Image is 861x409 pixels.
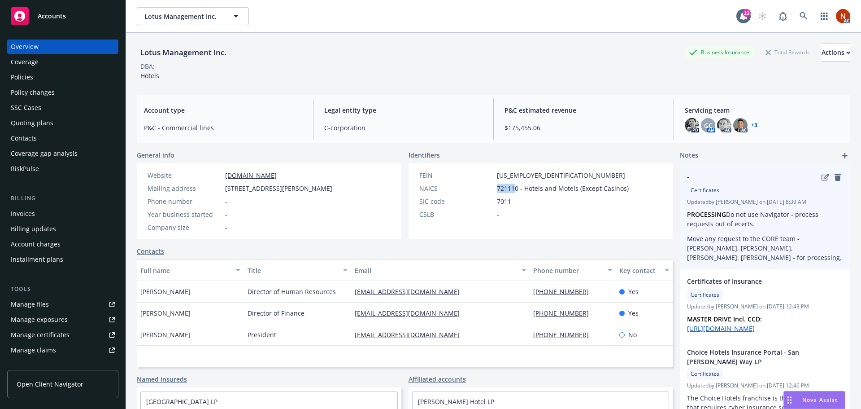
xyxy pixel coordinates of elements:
[11,162,39,176] div: RiskPulse
[533,330,596,339] a: [PHONE_NUMBER]
[144,123,302,132] span: P&C - Commercial lines
[7,101,118,115] a: SSC Cases
[137,47,230,58] div: Lotus Management Inc.
[774,7,792,25] a: Report a Bug
[140,308,191,318] span: [PERSON_NAME]
[248,287,336,296] span: Director of Human Resources
[7,252,118,267] a: Installment plans
[691,186,719,194] span: Certificates
[687,347,820,366] span: Choice Hotels Insurance Portal - San [PERSON_NAME] Way LP
[616,259,673,281] button: Key contact
[38,13,66,20] span: Accounts
[7,222,118,236] a: Billing updates
[137,150,174,160] span: General info
[148,184,222,193] div: Mailing address
[687,315,762,323] strong: MASTER DRIVE Incl. CCD:
[418,397,494,406] a: [PERSON_NAME] Hotel LP
[751,123,757,128] a: +3
[497,210,499,219] span: -
[784,391,795,409] div: Drag to move
[409,374,466,384] a: Affiliated accounts
[497,184,629,193] span: 721110 - Hotels and Motels (Except Casinos)
[802,396,838,404] span: Nova Assist
[11,222,56,236] div: Billing updates
[140,330,191,339] span: [PERSON_NAME]
[7,70,118,84] a: Policies
[248,308,304,318] span: Director of Finance
[225,210,227,219] span: -
[7,116,118,130] a: Quoting plans
[687,303,843,311] span: Updated by [PERSON_NAME] on [DATE] 12:43 PM
[687,277,820,286] span: Certificates of Insurance
[11,70,33,84] div: Policies
[687,234,843,262] p: Move any request to the CORE team - [PERSON_NAME], [PERSON_NAME], [PERSON_NAME], [PERSON_NAME] - ...
[140,266,230,275] div: Full name
[687,210,726,219] strong: PROCESSING
[497,171,625,180] span: [US_EMPLOYER_IDENTIFICATION_NUMBER]
[7,358,118,373] a: Manage BORs
[144,106,302,115] span: Account type
[148,197,222,206] div: Phone number
[148,223,222,232] div: Company size
[685,47,754,58] div: Business Insurance
[7,237,118,251] a: Account charges
[355,309,467,317] a: [EMAIL_ADDRESS][DOMAIN_NAME]
[146,397,217,406] a: [GEOGRAPHIC_DATA] LP
[687,324,755,333] a: [URL][DOMAIN_NAME]
[685,118,699,132] img: photo
[419,210,493,219] div: CSLB
[743,9,751,17] div: 13
[783,391,845,409] button: Nova Assist
[248,330,276,339] span: President
[137,259,244,281] button: Full name
[832,172,843,183] a: remove
[7,343,118,357] a: Manage claims
[11,207,35,221] div: Invoices
[691,370,719,378] span: Certificates
[628,330,637,339] span: No
[144,12,222,21] span: Lotus Management Inc.
[628,287,639,296] span: Yes
[680,150,698,161] span: Notes
[11,328,70,342] div: Manage certificates
[248,266,338,275] div: Title
[409,150,440,160] span: Identifiers
[7,131,118,145] a: Contacts
[225,171,277,180] a: [DOMAIN_NAME]
[815,7,833,25] a: Switch app
[7,312,118,327] a: Manage exposures
[419,184,493,193] div: NAICS
[687,198,843,206] span: Updated by [PERSON_NAME] on [DATE] 8:39 AM
[687,382,843,390] span: Updated by [PERSON_NAME] on [DATE] 12:46 PM
[11,297,49,312] div: Manage files
[11,85,55,100] div: Policy changes
[704,121,713,130] span: GC
[691,291,719,299] span: Certificates
[11,343,56,357] div: Manage claims
[820,172,831,183] a: edit
[7,285,118,294] div: Tools
[733,118,748,132] img: photo
[11,55,39,69] div: Coverage
[7,4,118,29] a: Accounts
[533,266,602,275] div: Phone number
[822,44,850,62] button: Actions
[244,259,351,281] button: Title
[148,171,222,180] div: Website
[355,330,467,339] a: [EMAIL_ADDRESS][DOMAIN_NAME]
[11,252,63,267] div: Installment plans
[225,197,227,206] span: -
[11,146,78,161] div: Coverage gap analysis
[11,101,41,115] div: SSC Cases
[836,9,850,23] img: photo
[355,287,467,296] a: [EMAIL_ADDRESS][DOMAIN_NAME]
[148,210,222,219] div: Year business started
[324,123,483,132] span: C-corporation
[11,131,37,145] div: Contacts
[7,162,118,176] a: RiskPulse
[530,259,615,281] button: Phone number
[753,7,771,25] a: Start snowing
[140,62,157,71] div: DBA: -
[533,309,596,317] a: [PHONE_NUMBER]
